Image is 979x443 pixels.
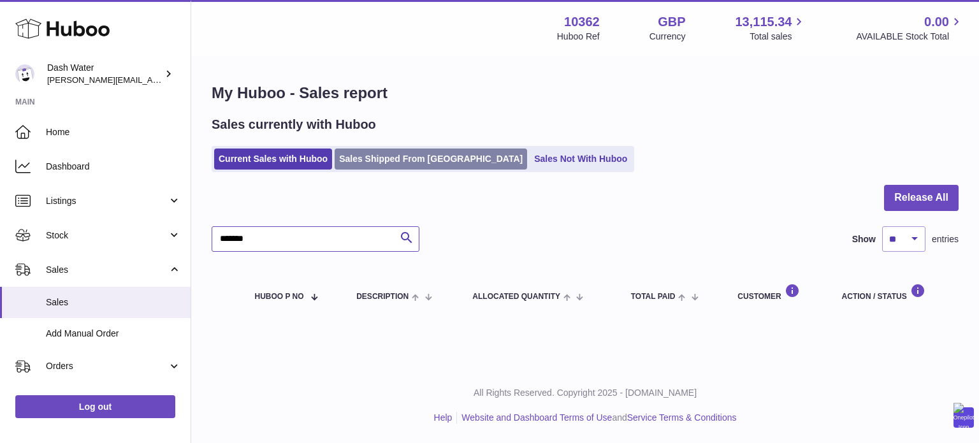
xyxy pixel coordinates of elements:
[884,185,959,211] button: Release All
[735,13,792,31] span: 13,115.34
[356,293,409,301] span: Description
[214,149,332,170] a: Current Sales with Huboo
[461,412,612,423] a: Website and Dashboard Terms of Use
[627,412,737,423] a: Service Terms & Conditions
[457,412,736,424] li: and
[472,293,560,301] span: ALLOCATED Quantity
[46,195,168,207] span: Listings
[658,13,685,31] strong: GBP
[335,149,527,170] a: Sales Shipped From [GEOGRAPHIC_DATA]
[47,75,256,85] span: [PERSON_NAME][EMAIL_ADDRESS][DOMAIN_NAME]
[564,13,600,31] strong: 10362
[15,64,34,84] img: james@dash-water.com
[47,62,162,86] div: Dash Water
[631,293,676,301] span: Total paid
[924,13,949,31] span: 0.00
[46,296,181,309] span: Sales
[212,83,959,103] h1: My Huboo - Sales report
[649,31,686,43] div: Currency
[46,229,168,242] span: Stock
[750,31,806,43] span: Total sales
[46,360,168,372] span: Orders
[46,264,168,276] span: Sales
[212,116,376,133] h2: Sales currently with Huboo
[735,13,806,43] a: 13,115.34 Total sales
[201,387,969,399] p: All Rights Reserved. Copyright 2025 - [DOMAIN_NAME]
[557,31,600,43] div: Huboo Ref
[932,233,959,245] span: entries
[46,161,181,173] span: Dashboard
[15,395,175,418] a: Log out
[856,31,964,43] span: AVAILABLE Stock Total
[434,412,453,423] a: Help
[46,328,181,340] span: Add Manual Order
[46,126,181,138] span: Home
[856,13,964,43] a: 0.00 AVAILABLE Stock Total
[842,284,946,301] div: Action / Status
[852,233,876,245] label: Show
[530,149,632,170] a: Sales Not With Huboo
[255,293,304,301] span: Huboo P no
[737,284,816,301] div: Customer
